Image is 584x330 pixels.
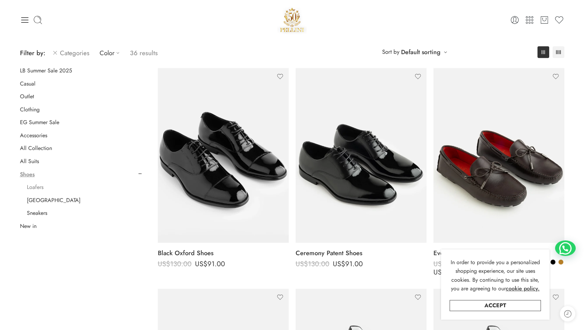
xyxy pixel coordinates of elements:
span: US$ [296,259,308,269]
span: In order to provide you a personalized shopping experience, our site uses cookies. By continuing ... [451,258,540,293]
a: Casual [20,80,35,87]
a: All Collection [20,145,52,152]
a: Black Oxford Shoes [158,246,289,260]
a: New in [20,223,37,230]
span: US$ [433,259,446,269]
a: Ceremony Patent Shoes [296,246,427,260]
a: Wishlist [554,15,564,25]
bdi: 91.00 [433,267,463,277]
a: Login / Register [510,15,520,25]
a: [GEOGRAPHIC_DATA] [27,197,81,204]
a: Clothing [20,106,40,113]
a: Black [550,259,556,265]
a: Pellini - [277,5,307,34]
bdi: 130.00 [158,259,192,269]
span: Sort by [382,46,399,58]
img: Pellini [277,5,307,34]
a: Loafers [27,184,43,191]
a: Camel [558,259,564,265]
bdi: 130.00 [296,259,329,269]
a: All Suits [20,158,39,165]
a: Sneakers [27,210,47,217]
span: US$ [158,259,170,269]
bdi: 130.00 [433,259,467,269]
p: 36 results [130,45,158,61]
a: cookie policy. [506,284,540,293]
a: Default sorting [401,47,440,57]
span: US$ [333,259,345,269]
bdi: 91.00 [195,259,225,269]
span: Filter by: [20,48,45,58]
a: Accept [450,300,541,311]
a: Cart [540,15,549,25]
bdi: 91.00 [333,259,363,269]
a: LB Summer Sale 2025 [20,67,72,74]
a: Everyday Luxe Loafers [433,246,564,260]
a: Outlet [20,93,34,100]
a: EG Summer Sale [20,119,59,126]
a: Accessories [20,132,47,139]
a: Categories [52,45,89,61]
span: US$ [195,259,207,269]
a: Color [100,45,123,61]
a: Shoes [20,171,35,178]
span: US$ [433,267,446,277]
